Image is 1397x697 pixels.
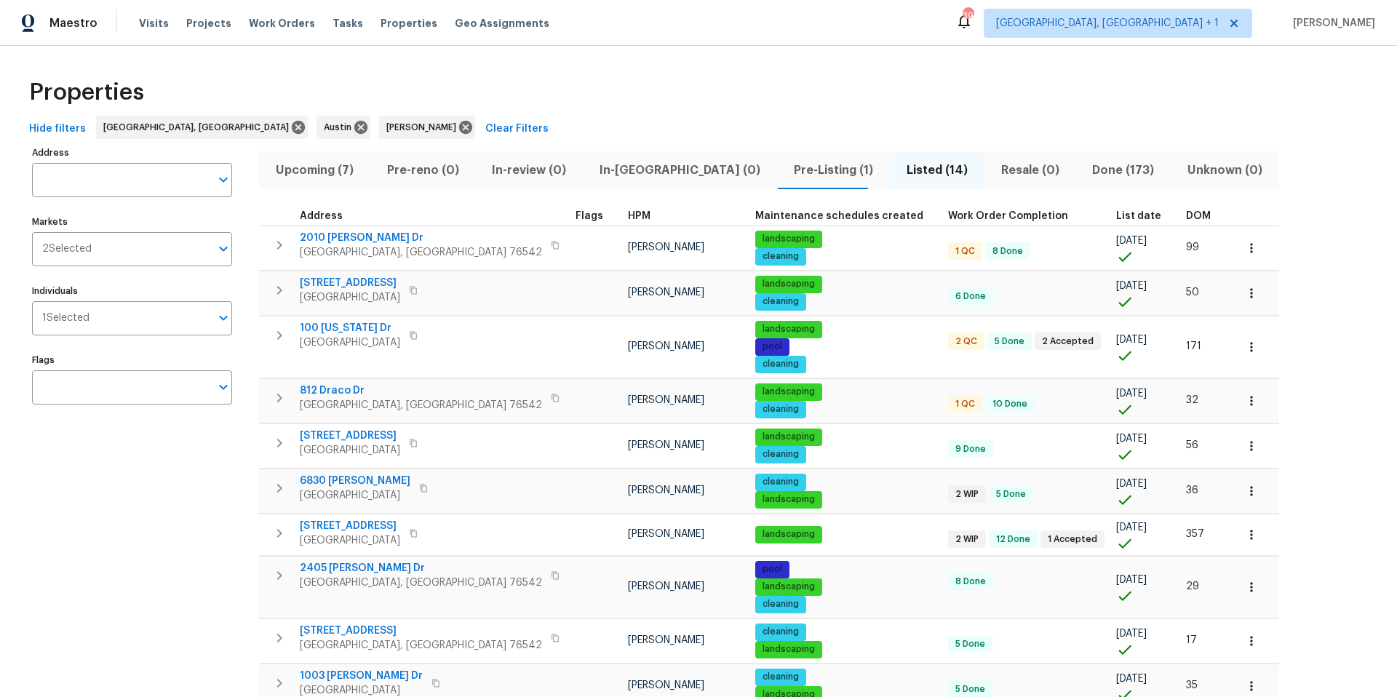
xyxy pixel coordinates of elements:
div: Austin [317,116,370,139]
span: Properties [381,16,437,31]
span: landscaping [757,431,821,443]
button: Open [213,377,234,397]
span: 5 Done [950,638,991,650]
span: [GEOGRAPHIC_DATA], [GEOGRAPHIC_DATA] 76542 [300,638,542,653]
span: [GEOGRAPHIC_DATA], [GEOGRAPHIC_DATA] + 1 [996,16,1219,31]
span: 171 [1186,341,1201,351]
span: 2 WIP [950,488,984,501]
span: 12 Done [990,533,1036,546]
span: 2 QC [950,335,983,348]
span: landscaping [757,323,821,335]
span: [GEOGRAPHIC_DATA], [GEOGRAPHIC_DATA] 76542 [300,398,542,413]
span: Listed (14) [899,160,976,180]
span: 1 QC [950,398,981,410]
span: cleaning [757,626,805,638]
span: landscaping [757,528,821,541]
button: Open [213,308,234,328]
span: [DATE] [1116,335,1147,345]
span: [DATE] [1116,522,1147,533]
span: Work Orders [249,16,315,31]
span: Projects [186,16,231,31]
span: [PERSON_NAME] [628,635,704,645]
div: [GEOGRAPHIC_DATA], [GEOGRAPHIC_DATA] [96,116,308,139]
span: [PERSON_NAME] [628,440,704,450]
span: [GEOGRAPHIC_DATA] [300,533,400,548]
span: Visits [139,16,169,31]
span: 35 [1186,680,1198,690]
span: HPM [628,211,650,221]
span: 2 WIP [950,533,984,546]
span: 357 [1186,529,1204,539]
span: 6830 [PERSON_NAME] [300,474,410,488]
span: [GEOGRAPHIC_DATA], [GEOGRAPHIC_DATA] 76542 [300,575,542,590]
span: cleaning [757,598,805,610]
span: 1003 [PERSON_NAME] Dr [300,669,423,683]
span: [STREET_ADDRESS] [300,624,542,638]
span: Pre-reno (0) [379,160,467,180]
span: Work Order Completion [948,211,1068,221]
span: [GEOGRAPHIC_DATA] [300,335,400,350]
div: 39 [963,9,973,23]
span: Hide filters [29,120,86,138]
span: [STREET_ADDRESS] [300,519,400,533]
span: cleaning [757,448,805,461]
label: Address [32,148,232,157]
span: landscaping [757,643,821,656]
label: Individuals [32,287,232,295]
div: [PERSON_NAME] [379,116,475,139]
span: Maestro [49,16,97,31]
span: [PERSON_NAME] [386,120,462,135]
button: Open [213,170,234,190]
span: [GEOGRAPHIC_DATA] [300,488,410,503]
span: cleaning [757,358,805,370]
span: [GEOGRAPHIC_DATA], [GEOGRAPHIC_DATA] [103,120,295,135]
span: cleaning [757,671,805,683]
span: 9 Done [950,443,992,455]
span: 99 [1186,242,1199,252]
span: [PERSON_NAME] [628,485,704,495]
span: landscaping [757,233,821,245]
span: 50 [1186,287,1199,298]
span: 2010 [PERSON_NAME] Dr [300,231,542,245]
span: Maintenance schedules created [755,211,923,221]
span: Upcoming (7) [268,160,362,180]
span: 2 Selected [42,243,92,255]
span: [GEOGRAPHIC_DATA] [300,443,400,458]
span: Austin [324,120,357,135]
span: [DATE] [1116,575,1147,585]
span: landscaping [757,493,821,506]
span: 5 Done [990,488,1032,501]
span: [PERSON_NAME] [628,242,704,252]
span: 2405 [PERSON_NAME] Dr [300,561,542,575]
span: Address [300,211,343,221]
span: cleaning [757,476,805,488]
label: Markets [32,218,232,226]
span: [DATE] [1116,281,1147,291]
span: 2 Accepted [1036,335,1099,348]
span: [DATE] [1116,674,1147,684]
span: Clear Filters [485,120,549,138]
span: 56 [1186,440,1198,450]
span: [PERSON_NAME] [628,529,704,539]
span: 32 [1186,395,1198,405]
span: Tasks [333,18,363,28]
span: [GEOGRAPHIC_DATA], [GEOGRAPHIC_DATA] 76542 [300,245,542,260]
span: 1 Selected [42,312,89,324]
span: 1 QC [950,245,981,258]
span: pool [757,563,788,575]
span: List date [1116,211,1161,221]
span: [PERSON_NAME] [628,680,704,690]
span: [DATE] [1116,389,1147,399]
span: [PERSON_NAME] [628,395,704,405]
span: Pre-Listing (1) [786,160,881,180]
span: 812 Draco Dr [300,383,542,398]
span: [GEOGRAPHIC_DATA] [300,290,400,305]
span: landscaping [757,278,821,290]
span: 36 [1186,485,1198,495]
span: [PERSON_NAME] [628,581,704,592]
span: [STREET_ADDRESS] [300,429,400,443]
span: 29 [1186,581,1199,592]
span: Flags [576,211,603,221]
span: [DATE] [1116,479,1147,489]
span: Unknown (0) [1179,160,1270,180]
